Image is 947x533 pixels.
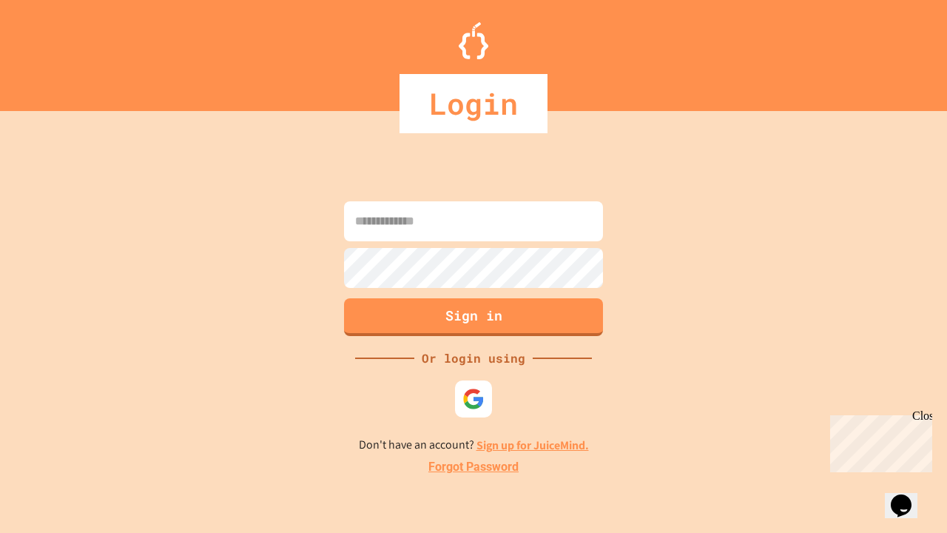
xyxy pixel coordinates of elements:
div: Chat with us now!Close [6,6,102,94]
div: Or login using [414,349,533,367]
iframe: chat widget [885,474,932,518]
iframe: chat widget [824,409,932,472]
div: Login [400,74,547,133]
a: Sign up for JuiceMind. [476,438,589,453]
a: Forgot Password [428,458,519,476]
img: Logo.svg [459,22,488,59]
button: Sign in [344,298,603,336]
img: google-icon.svg [462,388,485,410]
p: Don't have an account? [359,436,589,455]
